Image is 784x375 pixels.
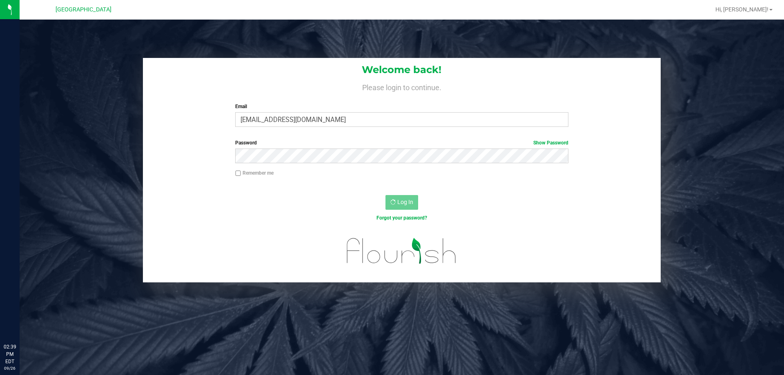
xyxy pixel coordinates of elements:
[4,343,16,365] p: 02:39 PM EDT
[715,6,768,13] span: Hi, [PERSON_NAME]!
[397,199,413,205] span: Log In
[337,230,466,272] img: flourish_logo.svg
[4,365,16,371] p: 09/26
[376,215,427,221] a: Forgot your password?
[385,195,418,210] button: Log In
[235,171,241,176] input: Remember me
[533,140,568,146] a: Show Password
[143,82,661,91] h4: Please login to continue.
[143,64,661,75] h1: Welcome back!
[235,169,274,177] label: Remember me
[235,140,257,146] span: Password
[235,103,568,110] label: Email
[56,6,111,13] span: [GEOGRAPHIC_DATA]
